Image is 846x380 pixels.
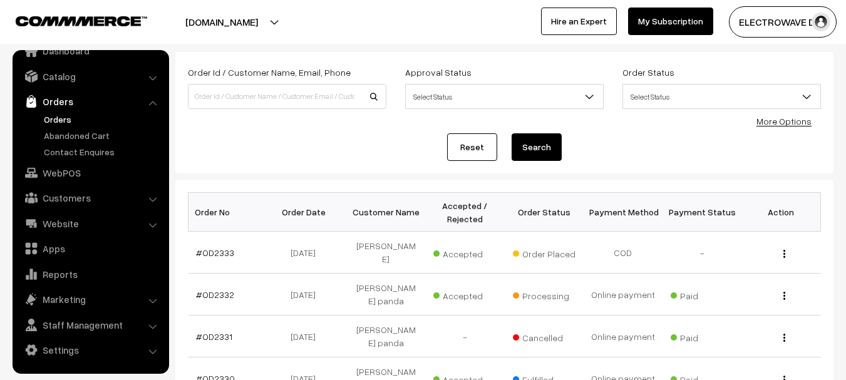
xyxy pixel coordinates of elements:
[16,39,165,62] a: Dashboard
[16,288,165,311] a: Marketing
[188,193,267,232] th: Order No
[346,232,425,274] td: [PERSON_NAME]
[16,16,147,26] img: COMMMERCE
[267,193,346,232] th: Order Date
[16,314,165,336] a: Staff Management
[188,84,386,109] input: Order Id / Customer Name / Customer Email / Customer Phone
[756,116,812,126] a: More Options
[628,8,713,35] a: My Subscription
[346,316,425,357] td: [PERSON_NAME] panda
[267,232,346,274] td: [DATE]
[41,113,165,126] a: Orders
[267,316,346,357] td: [DATE]
[267,274,346,316] td: [DATE]
[346,274,425,316] td: [PERSON_NAME] panda
[425,316,504,357] td: -
[584,316,663,357] td: Online payment
[741,193,820,232] th: Action
[188,66,351,79] label: Order Id / Customer Name, Email, Phone
[663,193,741,232] th: Payment Status
[671,328,733,344] span: Paid
[16,339,165,361] a: Settings
[196,331,232,342] a: #OD2331
[16,65,165,88] a: Catalog
[405,66,472,79] label: Approval Status
[812,13,830,31] img: user
[783,292,785,300] img: Menu
[16,187,165,209] a: Customers
[142,6,302,38] button: [DOMAIN_NAME]
[16,90,165,113] a: Orders
[513,328,575,344] span: Cancelled
[623,86,820,108] span: Select Status
[512,133,562,161] button: Search
[346,193,425,232] th: Customer Name
[16,162,165,184] a: WebPOS
[663,232,741,274] td: -
[433,286,496,302] span: Accepted
[196,247,234,258] a: #OD2333
[622,84,821,109] span: Select Status
[447,133,497,161] a: Reset
[622,66,674,79] label: Order Status
[584,232,663,274] td: COD
[16,237,165,260] a: Apps
[41,145,165,158] a: Contact Enquires
[505,193,584,232] th: Order Status
[16,13,125,28] a: COMMMERCE
[783,250,785,258] img: Menu
[405,84,604,109] span: Select Status
[406,86,603,108] span: Select Status
[513,244,575,260] span: Order Placed
[16,263,165,285] a: Reports
[513,286,575,302] span: Processing
[783,334,785,342] img: Menu
[584,274,663,316] td: Online payment
[425,193,504,232] th: Accepted / Rejected
[584,193,663,232] th: Payment Method
[729,6,837,38] button: ELECTROWAVE DE…
[541,8,617,35] a: Hire an Expert
[671,286,733,302] span: Paid
[41,129,165,142] a: Abandoned Cart
[433,244,496,260] span: Accepted
[16,212,165,235] a: Website
[196,289,234,300] a: #OD2332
